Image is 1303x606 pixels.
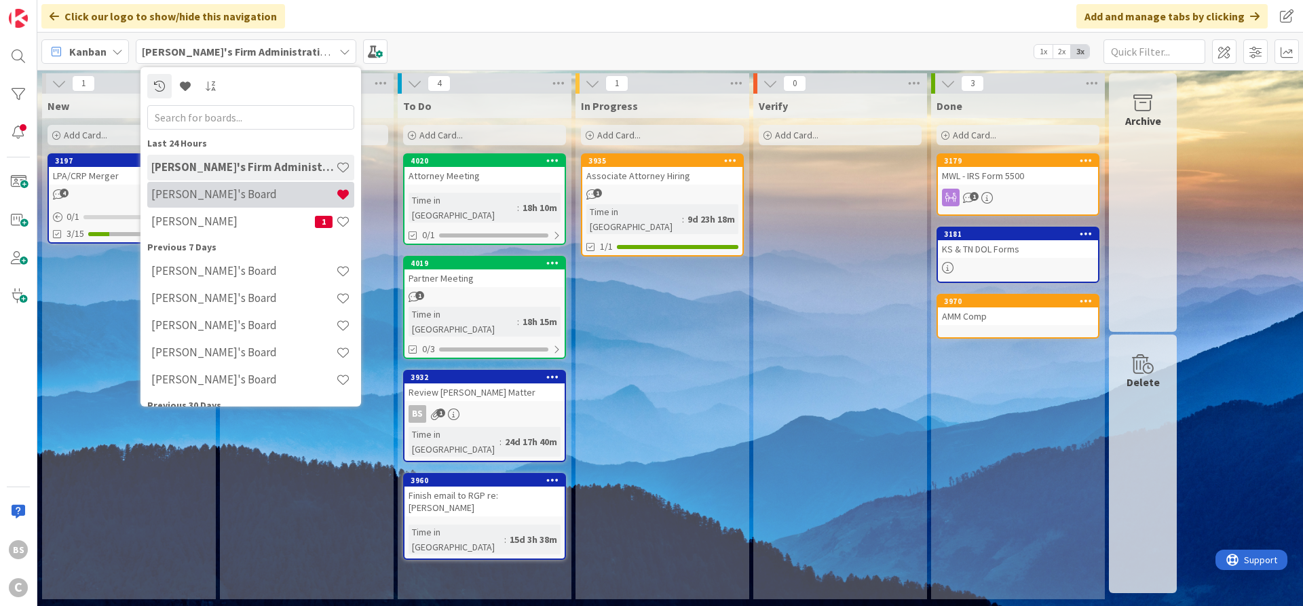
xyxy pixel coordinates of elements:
div: 3181 [938,228,1098,240]
div: Associate Attorney Hiring [582,167,742,185]
span: Done [937,99,962,113]
div: 3179 [938,155,1098,167]
span: 0 [783,75,806,92]
h4: [PERSON_NAME]'s Board [151,318,336,332]
span: 0/3 [422,342,435,356]
div: 9d 23h 18m [684,212,738,227]
span: Kanban [69,43,107,60]
div: 0/1 [49,208,209,225]
a: 3181KS & TN DOL Forms [937,227,1099,283]
div: 4019 [404,257,565,269]
div: 4019Partner Meeting [404,257,565,287]
span: : [499,434,502,449]
div: AMM Comp [938,307,1098,325]
div: 15d 3h 38m [506,532,561,547]
div: 3197 [49,155,209,167]
span: 1 [72,75,95,92]
span: Verify [759,99,788,113]
span: Add Card... [775,129,818,141]
h4: [PERSON_NAME]'s Firm Administration Board [151,160,336,174]
div: 3181KS & TN DOL Forms [938,228,1098,258]
div: KS & TN DOL Forms [938,240,1098,258]
span: 4 [60,189,69,197]
div: 18h 15m [519,314,561,329]
h4: [PERSON_NAME]'s Board [151,345,336,359]
div: 4020Attorney Meeting [404,155,565,185]
span: 4 [428,75,451,92]
div: 3960Finish email to RGP re: [PERSON_NAME] [404,474,565,516]
span: : [517,314,519,329]
div: 4020 [404,155,565,167]
span: In Progress [581,99,638,113]
span: Support [29,2,62,18]
input: Search for boards... [147,105,354,130]
div: Time in [GEOGRAPHIC_DATA] [586,204,682,234]
span: : [682,212,684,227]
span: : [504,532,506,547]
span: Add Card... [597,129,641,141]
span: Add Card... [64,129,107,141]
div: C [9,578,28,597]
span: 3x [1071,45,1089,58]
div: BS [9,540,28,559]
div: 3179 [944,156,1098,166]
div: 3932 [404,371,565,383]
span: : [517,200,519,215]
div: 18h 10m [519,200,561,215]
span: 2x [1053,45,1071,58]
a: 3197LPA/CRP Merger0/13/15 [48,153,210,244]
div: MWL - IRS Form 5500 [938,167,1098,185]
div: 24d 17h 40m [502,434,561,449]
h4: [PERSON_NAME] [151,214,315,228]
div: Review [PERSON_NAME] Matter [404,383,565,401]
div: Partner Meeting [404,269,565,287]
div: 3932Review [PERSON_NAME] Matter [404,371,565,401]
span: 3/15 [67,227,84,241]
div: 3935Associate Attorney Hiring [582,155,742,185]
div: 3932 [411,373,565,382]
div: 4020 [411,156,565,166]
span: New [48,99,69,113]
div: Time in [GEOGRAPHIC_DATA] [409,525,504,554]
div: 3197 [55,156,209,166]
span: 1 [605,75,628,92]
img: Visit kanbanzone.com [9,9,28,28]
div: Time in [GEOGRAPHIC_DATA] [409,427,499,457]
div: 4019 [411,259,565,268]
div: 3197LPA/CRP Merger [49,155,209,185]
h4: [PERSON_NAME]'s Board [151,264,336,278]
b: [PERSON_NAME]'s Firm Administration Board [142,45,364,58]
div: Add and manage tabs by clicking [1076,4,1268,29]
h4: [PERSON_NAME]'s Board [151,291,336,305]
div: 3960 [404,474,565,487]
div: 3970 [938,295,1098,307]
span: 0/1 [422,228,435,242]
span: 1/1 [600,240,613,254]
a: 3970AMM Comp [937,294,1099,339]
h4: [PERSON_NAME]'s Board [151,373,336,386]
a: 3932Review [PERSON_NAME] MatterBSTime in [GEOGRAPHIC_DATA]:24d 17h 40m [403,370,566,462]
span: 1x [1034,45,1053,58]
a: 3179MWL - IRS Form 5500 [937,153,1099,216]
div: BS [409,405,426,423]
div: Delete [1127,374,1160,390]
span: To Do [403,99,432,113]
span: Add Card... [419,129,463,141]
span: 0 / 1 [67,210,79,224]
div: BS [404,405,565,423]
div: Last 24 Hours [147,136,354,151]
span: 1 [970,192,979,201]
div: 3179MWL - IRS Form 5500 [938,155,1098,185]
div: Time in [GEOGRAPHIC_DATA] [409,307,517,337]
div: 3970 [944,297,1098,306]
a: 4020Attorney MeetingTime in [GEOGRAPHIC_DATA]:18h 10m0/1 [403,153,566,245]
div: 3935 [588,156,742,166]
div: Previous 7 Days [147,240,354,254]
input: Quick Filter... [1103,39,1205,64]
div: Finish email to RGP re: [PERSON_NAME] [404,487,565,516]
div: 3181 [944,229,1098,239]
div: 3960 [411,476,565,485]
div: 3935 [582,155,742,167]
span: 1 [436,409,445,417]
h4: [PERSON_NAME]'s Board [151,187,336,201]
